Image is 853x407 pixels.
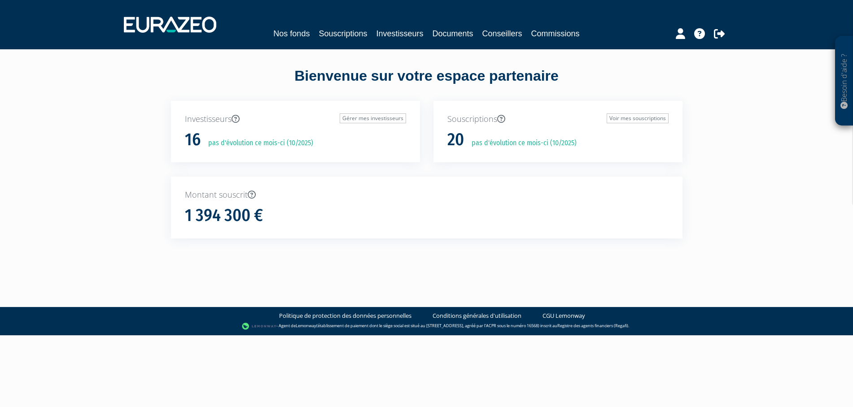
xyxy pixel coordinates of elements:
[296,323,316,329] a: Lemonway
[447,113,669,125] p: Souscriptions
[185,206,263,225] h1: 1 394 300 €
[447,130,464,149] h1: 20
[273,27,310,40] a: Nos fonds
[279,312,411,320] a: Politique de protection des données personnelles
[319,27,367,40] a: Souscriptions
[9,322,844,331] div: - Agent de (établissement de paiement dont le siège social est situé au [STREET_ADDRESS], agréé p...
[202,138,313,148] p: pas d'évolution ce mois-ci (10/2025)
[242,322,276,331] img: logo-lemonway.png
[185,113,406,125] p: Investisseurs
[531,27,580,40] a: Commissions
[164,66,689,101] div: Bienvenue sur votre espace partenaire
[433,312,521,320] a: Conditions générales d'utilisation
[124,17,216,33] img: 1732889491-logotype_eurazeo_blanc_rvb.png
[465,138,577,148] p: pas d'évolution ce mois-ci (10/2025)
[839,41,849,121] p: Besoin d'aide ?
[340,113,406,123] a: Gérer mes investisseurs
[607,113,669,123] a: Voir mes souscriptions
[542,312,585,320] a: CGU Lemonway
[482,27,522,40] a: Conseillers
[557,323,628,329] a: Registre des agents financiers (Regafi)
[433,27,473,40] a: Documents
[185,130,201,149] h1: 16
[376,27,423,40] a: Investisseurs
[185,189,669,201] p: Montant souscrit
